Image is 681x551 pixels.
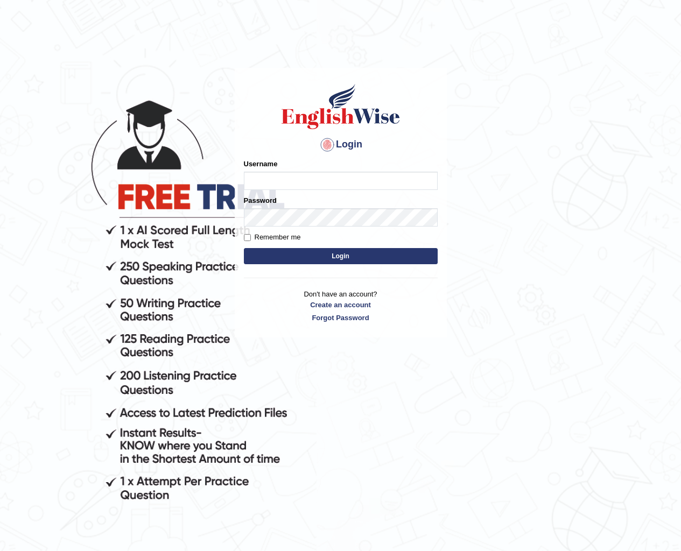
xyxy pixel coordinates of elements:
h4: Login [244,136,438,153]
label: Remember me [244,232,301,243]
button: Login [244,248,438,264]
label: Password [244,195,277,206]
img: Logo of English Wise sign in for intelligent practice with AI [279,82,402,131]
label: Username [244,159,278,169]
a: Forgot Password [244,313,438,323]
p: Don't have an account? [244,289,438,322]
input: Remember me [244,234,251,241]
a: Create an account [244,300,438,310]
